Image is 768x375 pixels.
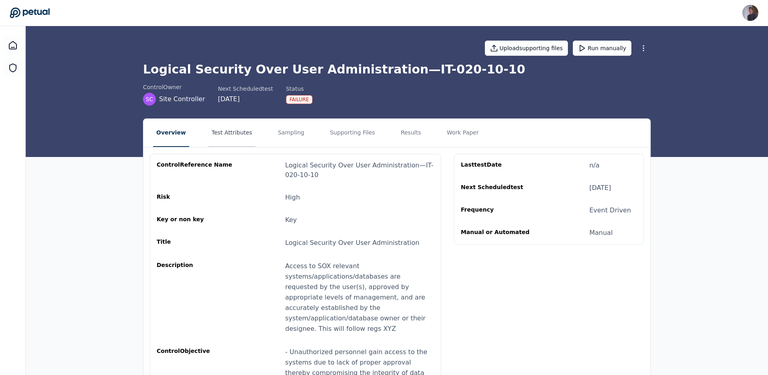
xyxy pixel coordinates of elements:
[398,119,425,147] button: Results
[443,119,482,147] button: Work Paper
[742,5,758,21] img: Andrew Li
[286,95,313,104] div: Failure
[589,161,599,170] div: n/a
[589,228,613,238] div: Manual
[275,119,308,147] button: Sampling
[285,261,434,334] div: Access to SOX relevant systems/applications/databases are requested by the user(s), approved by a...
[589,206,631,215] div: Event Driven
[285,193,300,202] div: High
[208,119,255,147] button: Test Attributes
[157,261,234,334] div: Description
[461,206,538,215] div: Frequency
[143,62,651,77] h1: Logical Security Over User Administration — IT-020-10-10
[285,239,419,247] span: Logical Security Over User Administration
[461,228,538,238] div: Manual or Automated
[143,119,650,147] nav: Tabs
[285,161,434,180] div: Logical Security Over User Administration — IT-020-10-10
[589,183,611,193] div: [DATE]
[636,41,651,55] button: More Options
[3,58,22,77] a: SOC
[157,215,234,225] div: Key or non key
[285,215,297,225] div: Key
[157,161,234,180] div: control Reference Name
[327,119,378,147] button: Supporting Files
[3,36,22,55] a: Dashboard
[157,238,234,248] div: Title
[10,7,50,18] a: Go to Dashboard
[153,119,189,147] button: Overview
[461,183,538,193] div: Next Scheduled test
[461,161,538,170] div: Last test Date
[157,193,234,202] div: Risk
[286,85,313,93] div: Status
[159,94,205,104] span: Site Controller
[485,41,568,56] button: Uploadsupporting files
[218,85,273,93] div: Next Scheduled test
[146,95,153,103] span: SC
[218,94,273,104] div: [DATE]
[573,41,631,56] button: Run manually
[143,83,205,91] div: control Owner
